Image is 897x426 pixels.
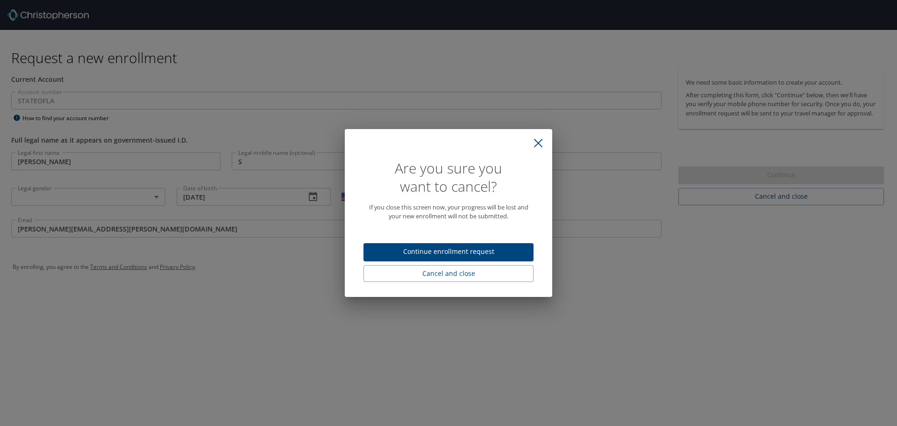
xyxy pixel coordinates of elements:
[363,243,534,261] button: Continue enrollment request
[363,203,534,221] p: If you close this screen now, your progress will be lost and your new enrollment will not be subm...
[528,133,548,153] button: close
[363,159,534,195] h1: Are you sure you want to cancel?
[363,265,534,282] button: Cancel and close
[371,246,526,258] span: Continue enrollment request
[371,268,526,280] span: Cancel and close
